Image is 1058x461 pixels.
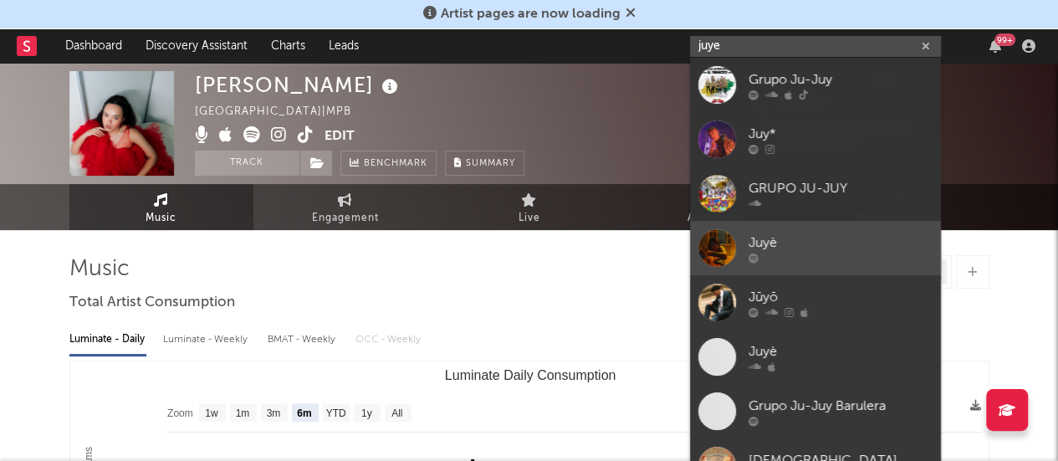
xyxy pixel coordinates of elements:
[69,325,146,354] div: Luminate - Daily
[205,407,218,419] text: 1w
[444,368,616,382] text: Luminate Daily Consumption
[266,407,280,419] text: 3m
[690,275,941,330] a: Jūyō
[690,384,941,438] a: Grupo Ju-Juy Barulera
[360,407,371,419] text: 1y
[690,221,941,275] a: Juyè
[167,407,193,419] text: Zoom
[312,208,379,228] span: Engagement
[690,36,941,57] input: Search for artists
[195,71,402,99] div: [PERSON_NAME]
[253,184,437,230] a: Engagement
[163,325,251,354] div: Luminate - Weekly
[749,178,933,198] div: GRUPO JU-JUY
[749,69,933,90] div: Grupo Ju-Juy
[749,341,933,361] div: Juyè
[325,126,355,147] button: Edit
[235,407,249,419] text: 1m
[317,29,371,63] a: Leads
[690,330,941,384] a: Juyè
[364,154,427,174] span: Benchmark
[69,184,253,230] a: Music
[989,39,1001,53] button: 99+
[146,208,176,228] span: Music
[259,29,317,63] a: Charts
[445,151,524,176] button: Summary
[54,29,134,63] a: Dashboard
[69,293,235,313] span: Total Artist Consumption
[626,8,636,21] span: Dismiss
[340,151,437,176] a: Benchmark
[994,33,1015,46] div: 99 +
[441,8,621,21] span: Artist pages are now loading
[687,208,739,228] span: Audience
[749,396,933,416] div: Grupo Ju-Juy Barulera
[466,159,515,168] span: Summary
[195,151,299,176] button: Track
[690,58,941,112] a: Grupo Ju-Juy
[749,287,933,307] div: Jūyō
[519,208,540,228] span: Live
[437,184,621,230] a: Live
[134,29,259,63] a: Discovery Assistant
[268,325,339,354] div: BMAT - Weekly
[749,233,933,253] div: Juyè
[391,407,402,419] text: All
[195,102,371,122] div: [GEOGRAPHIC_DATA] | MPB
[690,166,941,221] a: GRUPO JU-JUY
[621,184,805,230] a: Audience
[297,407,311,419] text: 6m
[325,407,345,419] text: YTD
